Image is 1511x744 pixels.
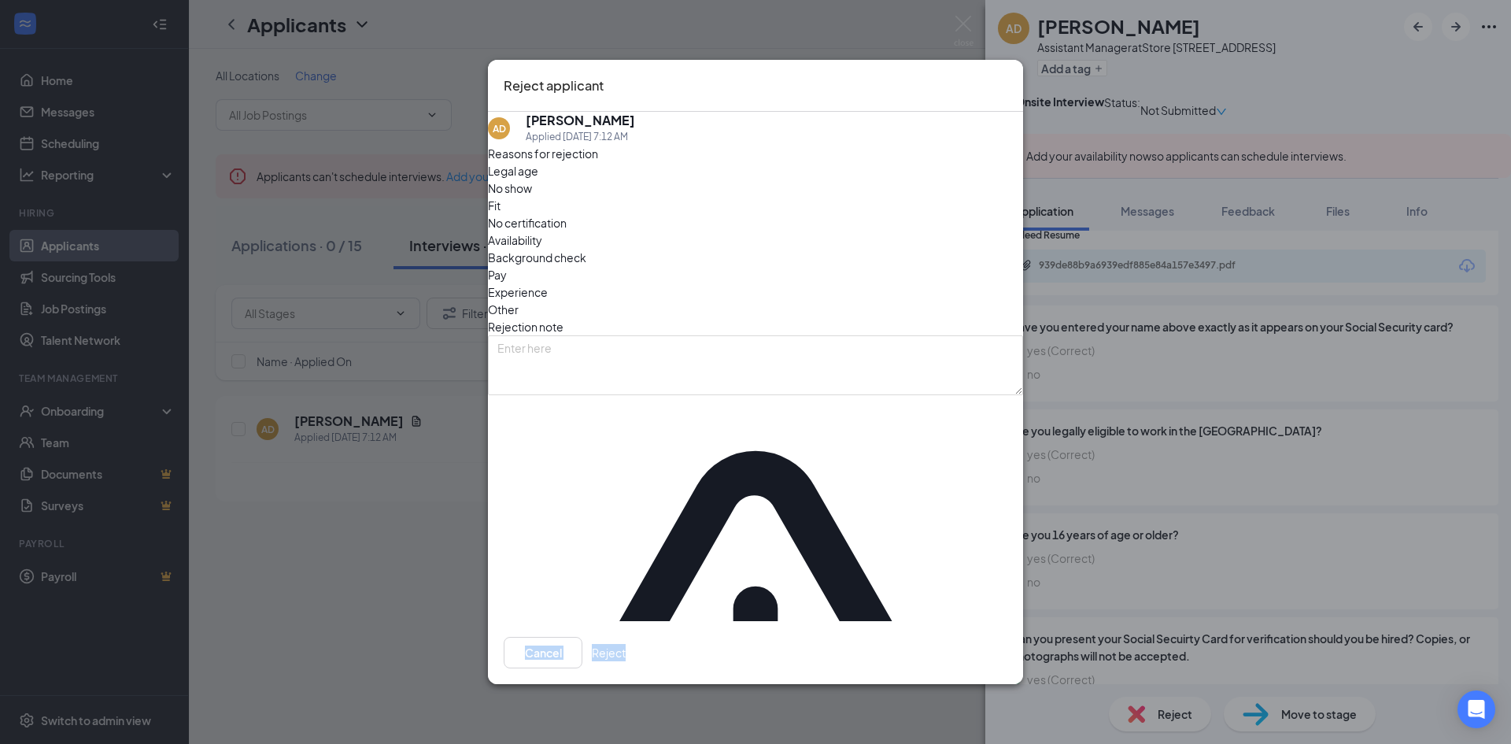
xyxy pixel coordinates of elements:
h5: [PERSON_NAME] [526,112,635,129]
span: No show [488,180,532,197]
div: Open Intercom Messenger [1457,690,1495,728]
span: Fit [488,197,501,214]
span: Experience [488,283,548,301]
div: Applied [DATE] 7:12 AM [526,129,635,145]
h3: Reject applicant [504,76,604,96]
span: Availability [488,231,542,249]
button: Cancel [504,637,582,668]
span: Other [488,301,519,318]
span: Pay [488,266,507,283]
span: No certification [488,214,567,231]
span: Background check [488,249,586,266]
button: Reject [592,637,626,668]
div: AD [493,122,506,135]
span: Reasons for rejection [488,146,598,161]
span: Rejection note [488,320,563,334]
span: Legal age [488,162,538,180]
